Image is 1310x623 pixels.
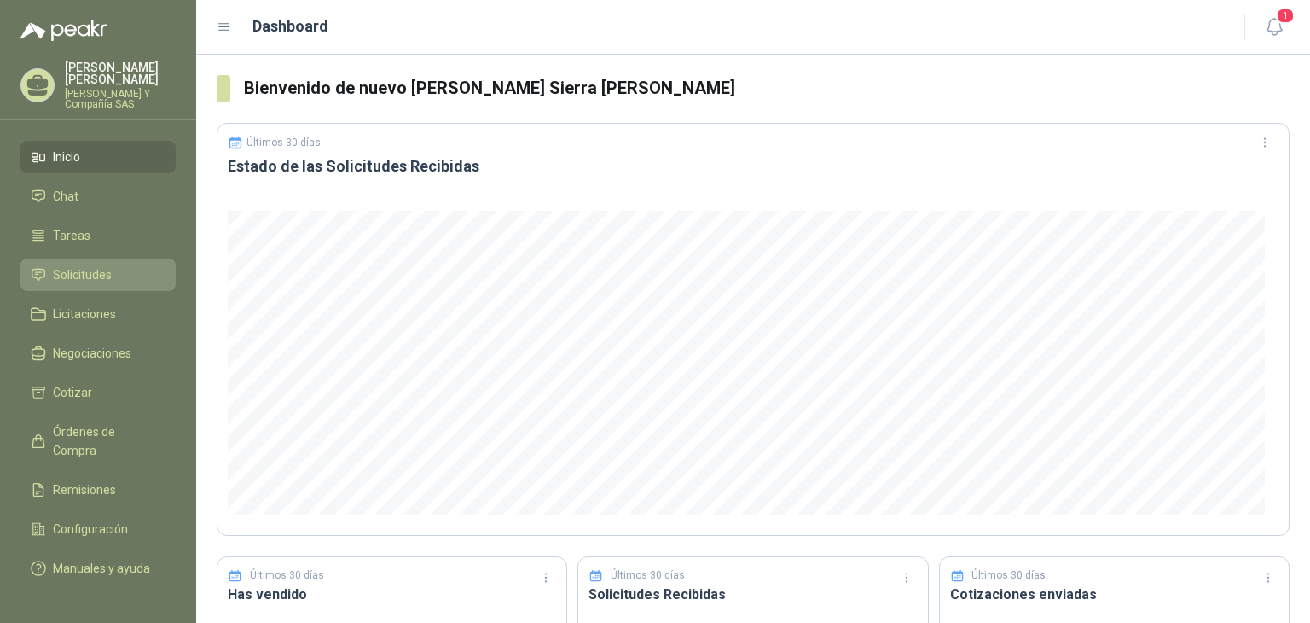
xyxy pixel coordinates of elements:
a: Inicio [20,141,176,173]
span: Remisiones [53,480,116,499]
h3: Solicitudes Recibidas [588,584,917,605]
span: Manuales y ayuda [53,559,150,578]
span: Tareas [53,226,90,245]
span: Solicitudes [53,265,112,284]
a: Chat [20,180,176,213]
p: [PERSON_NAME] [PERSON_NAME] [65,61,176,85]
a: Manuales y ayuda [20,552,176,585]
p: Últimos 30 días [611,568,685,584]
img: Logo peakr [20,20,107,41]
button: 1 [1259,12,1290,43]
a: Remisiones [20,474,176,506]
a: Licitaciones [20,298,176,330]
h1: Dashboard [252,15,328,38]
span: Inicio [53,148,80,166]
span: Negociaciones [53,344,131,363]
a: Órdenes de Compra [20,416,176,467]
a: Solicitudes [20,259,176,291]
h3: Bienvenido de nuevo [PERSON_NAME] Sierra [PERSON_NAME] [244,75,1290,102]
span: Configuración [53,520,128,539]
span: Licitaciones [53,305,116,323]
a: Tareas [20,219,176,252]
h3: Cotizaciones enviadas [950,584,1278,605]
span: Cotizar [53,383,92,402]
p: [PERSON_NAME] Y Compañía SAS [65,89,176,109]
h3: Estado de las Solicitudes Recibidas [228,156,1278,177]
p: Últimos 30 días [250,568,324,584]
span: Órdenes de Compra [53,422,159,460]
a: Negociaciones [20,337,176,370]
h3: Has vendido [228,584,556,605]
span: 1 [1276,8,1295,24]
p: Últimos 30 días [246,137,321,148]
span: Chat [53,187,78,206]
a: Configuración [20,513,176,545]
a: Cotizar [20,376,176,409]
p: Últimos 30 días [971,568,1046,584]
